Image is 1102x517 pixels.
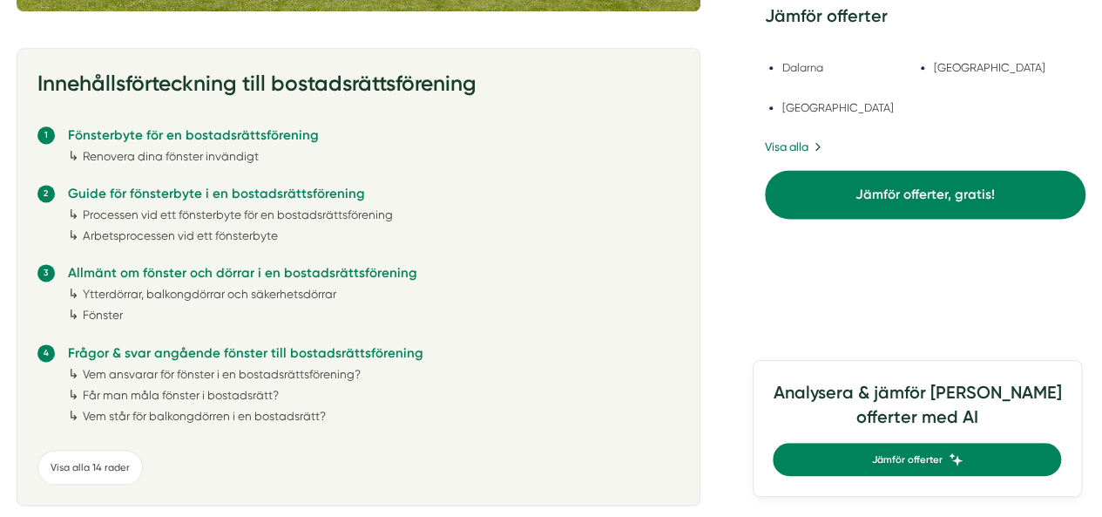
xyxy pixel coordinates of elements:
div: Visa alla 14 rader [37,450,143,485]
h4: Jämför offerter [765,4,1085,34]
a: Dalarna [782,47,934,88]
span: ↳ [68,148,79,164]
a: [GEOGRAPHIC_DATA] [934,47,1085,88]
a: Renovera dina fönster invändigt [83,149,259,163]
span: ↳ [68,286,79,302]
a: Vem ansvarar för fönster i en bostadsrättsförening? [83,367,361,381]
span: ↳ [68,387,79,403]
li: Dalarna [782,58,934,78]
li: [GEOGRAPHIC_DATA] [934,58,1085,78]
span: ↳ [68,408,79,424]
a: Allmänt om fönster och dörrar i en bostadsrättsförening [68,265,417,281]
a: Processen vid ett fönsterbyte för en bostadsrättsförening [83,207,393,221]
a: Jämför offerter [773,443,1061,476]
a: Ytterdörrar, balkongdörrar och säkerhetsdörrar [83,287,336,301]
a: Frågor & svar angående fönster till bostadsrättsförening [68,345,423,361]
h3: Innehållsförteckning till bostadsrättsförening [37,69,680,107]
a: Visa alla [765,138,821,156]
a: [GEOGRAPHIC_DATA] [782,88,934,129]
span: ↳ [68,207,79,222]
a: Fönsterbyte för en bostadsrättsförening [68,127,319,143]
span: ↳ [68,228,79,243]
a: Fönster [83,308,123,322]
a: Vem står för balkongdörren i en bostadsrätt? [83,409,326,423]
span: ↳ [68,366,79,382]
a: Arbetsprocessen vid ett fönsterbyte [83,228,278,242]
span: Jämför offerter [871,452,942,467]
li: [GEOGRAPHIC_DATA] [782,98,934,119]
span: ↳ [68,307,79,323]
a: Guide för fönsterbyte i en bostadsrättsförening [68,186,365,201]
a: Jämför offerter, gratis! [765,170,1085,219]
a: Får man måla fönster i bostadsrätt? [83,388,279,402]
h4: Analysera & jämför [PERSON_NAME] offerter med AI [773,381,1061,443]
